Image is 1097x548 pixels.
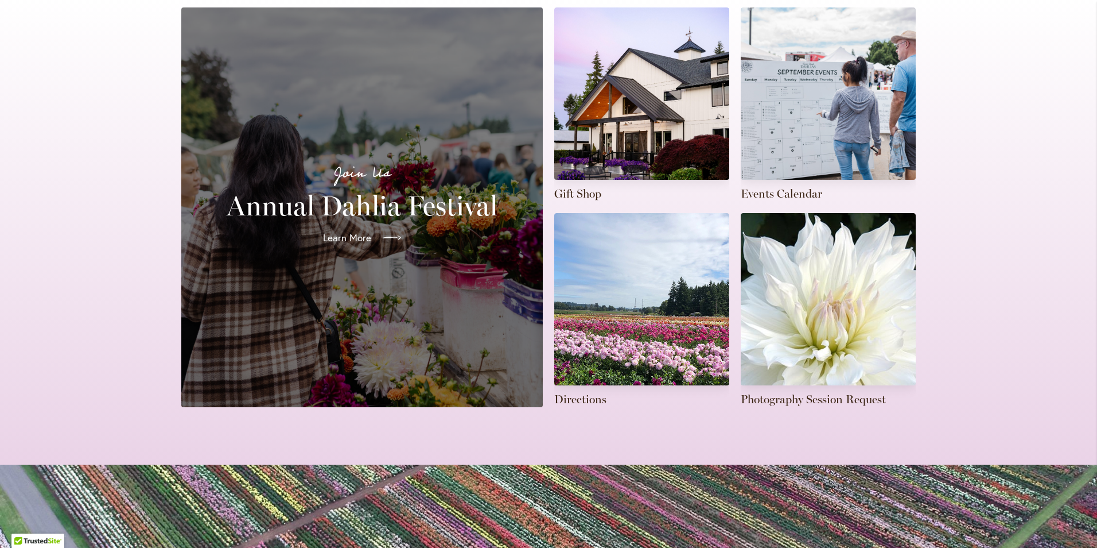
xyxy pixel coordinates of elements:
[314,222,410,254] a: Learn More
[195,190,529,222] h2: Annual Dahlia Festival
[323,231,371,245] span: Learn More
[195,161,529,185] p: Join Us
